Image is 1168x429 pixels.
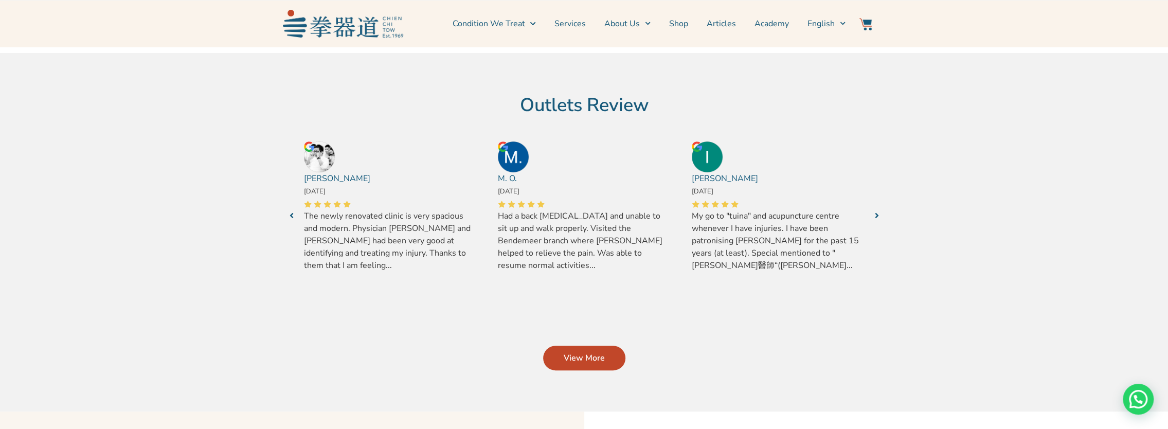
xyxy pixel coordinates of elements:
a: Next [283,207,300,224]
span: The newly renovated clinic is very spacious and modern. Physician [PERSON_NAME] and [PERSON_NAME]... [304,210,477,272]
a: About Us [604,11,651,37]
span: [DATE] [498,187,519,196]
a: Academy [754,11,789,37]
a: English [807,11,846,37]
a: View More [543,346,625,370]
img: Beng Chuan Quek [304,141,335,172]
a: M. O. [498,172,517,185]
a: [PERSON_NAME] [304,172,370,185]
span: [DATE] [692,187,713,196]
a: Next [869,207,885,224]
img: M. O. [498,141,529,172]
a: [PERSON_NAME] [692,172,758,185]
img: Ivy Tan [692,141,723,172]
a: Services [554,11,586,37]
a: Condition We Treat [452,11,535,37]
span: View More [564,352,605,364]
a: Shop [669,11,688,37]
a: Articles [707,11,736,37]
span: Had a back [MEDICAL_DATA] and unable to sit up and walk properly. Visited the Bendemeer branch wh... [498,210,671,272]
span: [DATE] [304,187,326,196]
h2: Outlets Review [289,94,880,117]
span: English [807,17,835,30]
span: My go to "tuina" and acupuncture centre whenever I have injuries. I have been patronising [PERSON... [692,210,865,272]
nav: Menu [408,11,846,37]
img: Website Icon-03 [859,18,872,30]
